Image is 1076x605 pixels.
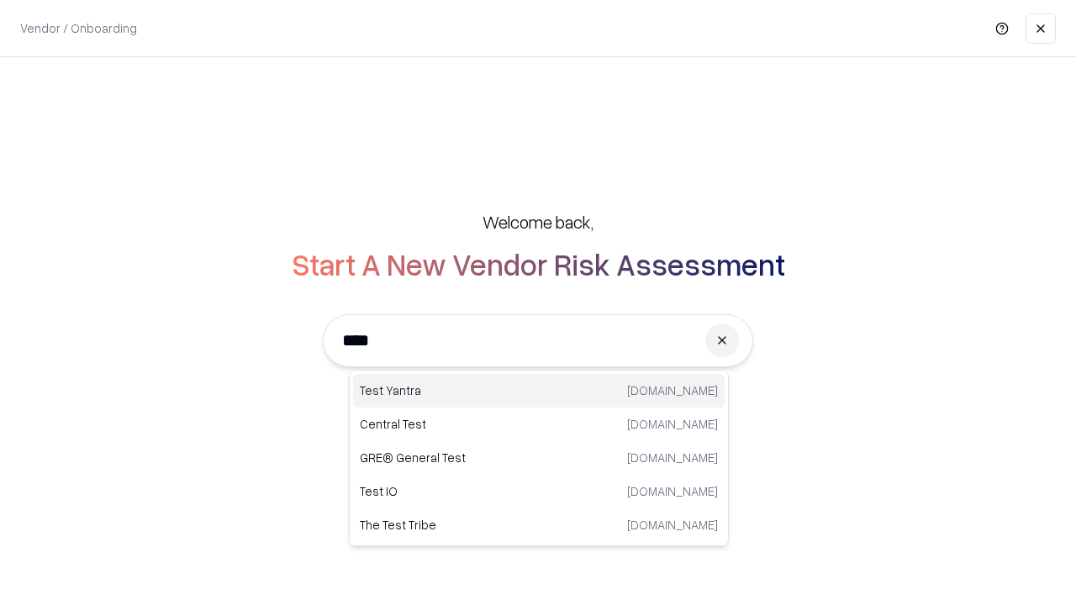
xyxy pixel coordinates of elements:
[20,19,137,37] p: Vendor / Onboarding
[360,415,539,433] p: Central Test
[360,381,539,399] p: Test Yantra
[349,370,729,546] div: Suggestions
[483,210,593,234] h5: Welcome back,
[627,516,718,534] p: [DOMAIN_NAME]
[627,381,718,399] p: [DOMAIN_NAME]
[627,482,718,500] p: [DOMAIN_NAME]
[360,516,539,534] p: The Test Tribe
[360,482,539,500] p: Test IO
[627,415,718,433] p: [DOMAIN_NAME]
[292,247,785,281] h2: Start A New Vendor Risk Assessment
[360,449,539,466] p: GRE® General Test
[627,449,718,466] p: [DOMAIN_NAME]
